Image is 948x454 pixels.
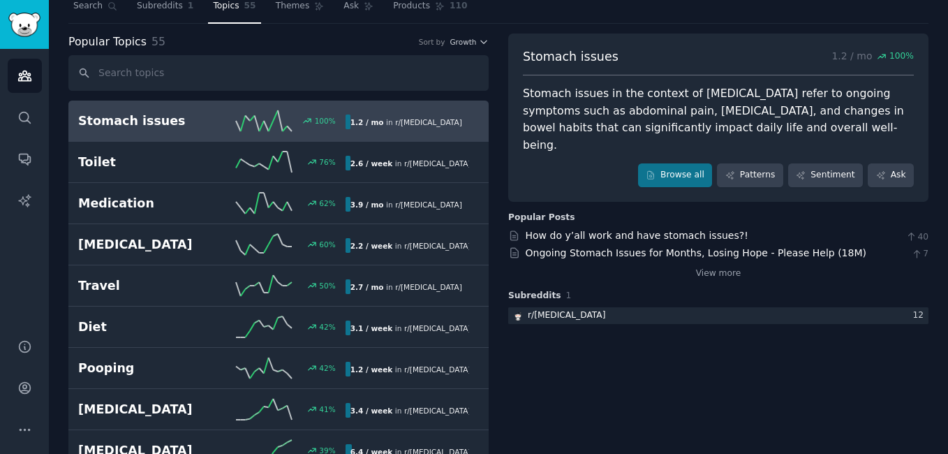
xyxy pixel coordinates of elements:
[78,195,212,212] h2: Medication
[395,200,462,209] span: r/ [MEDICAL_DATA]
[419,37,445,47] div: Sort by
[350,407,393,415] b: 3.4 / week
[68,55,489,91] input: Search topics
[319,240,335,249] div: 60 %
[404,324,471,332] span: r/ [MEDICAL_DATA]
[346,403,469,418] div: in
[68,307,489,348] a: Diet42%3.1 / weekin r/[MEDICAL_DATA]
[78,112,212,130] h2: Stomach issues
[78,277,212,295] h2: Travel
[78,236,212,254] h2: [MEDICAL_DATA]
[717,163,783,187] a: Patterns
[346,115,467,129] div: in
[346,197,467,212] div: in
[404,365,471,374] span: r/ [MEDICAL_DATA]
[319,363,335,373] div: 42 %
[78,360,212,377] h2: Pooping
[404,407,471,415] span: r/ [MEDICAL_DATA]
[526,230,748,241] a: How do y’all work and have stomach issues?!
[319,198,335,208] div: 62 %
[68,265,489,307] a: Travel50%2.7 / moin r/[MEDICAL_DATA]
[395,118,462,126] span: r/ [MEDICAL_DATA]
[346,156,469,170] div: in
[395,283,462,291] span: r/ [MEDICAL_DATA]
[350,118,384,126] b: 1.2 / mo
[8,13,40,37] img: GummySearch logo
[68,224,489,265] a: [MEDICAL_DATA]60%2.2 / weekin r/[MEDICAL_DATA]
[350,283,384,291] b: 2.7 / mo
[78,401,212,418] h2: [MEDICAL_DATA]
[68,142,489,183] a: Toilet76%2.6 / weekin r/[MEDICAL_DATA]
[889,50,914,63] span: 100 %
[788,163,863,187] a: Sentiment
[346,279,467,294] div: in
[151,35,165,48] span: 55
[315,116,336,126] div: 100 %
[528,309,606,322] div: r/ [MEDICAL_DATA]
[404,159,471,168] span: r/ [MEDICAL_DATA]
[68,348,489,389] a: Pooping42%1.2 / weekin r/[MEDICAL_DATA]
[68,389,489,430] a: [MEDICAL_DATA]41%3.4 / weekin r/[MEDICAL_DATA]
[68,183,489,224] a: Medication62%3.9 / moin r/[MEDICAL_DATA]
[831,48,914,66] p: 1.2 / mo
[350,242,393,250] b: 2.2 / week
[319,404,335,414] div: 41 %
[350,200,384,209] b: 3.9 / mo
[350,365,393,374] b: 1.2 / week
[319,281,335,291] div: 50 %
[638,163,713,187] a: Browse all
[78,318,212,336] h2: Diet
[868,163,914,187] a: Ask
[911,248,928,261] span: 7
[319,157,335,167] div: 76 %
[78,154,212,171] h2: Toilet
[526,247,866,258] a: Ongoing Stomach Issues for Months, Losing Hope - Please Help (18M)
[523,85,914,154] div: Stomach issues in the context of [MEDICAL_DATA] refer to ongoing symptoms such as abdominal pain,...
[905,231,928,244] span: 40
[508,212,575,224] div: Popular Posts
[696,268,741,280] a: View more
[404,242,471,250] span: r/ [MEDICAL_DATA]
[450,37,489,47] button: Growth
[508,290,561,302] span: Subreddits
[68,34,147,51] span: Popular Topics
[319,322,335,332] div: 42 %
[68,101,489,142] a: Stomach issues100%1.2 / moin r/[MEDICAL_DATA]
[346,238,469,253] div: in
[508,307,928,325] a: ibsr/[MEDICAL_DATA]12
[346,362,469,376] div: in
[523,48,619,66] span: Stomach issues
[912,309,928,322] div: 12
[350,324,393,332] b: 3.1 / week
[450,37,476,47] span: Growth
[346,321,469,335] div: in
[566,291,572,300] span: 1
[513,311,523,321] img: ibs
[350,159,393,168] b: 2.6 / week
